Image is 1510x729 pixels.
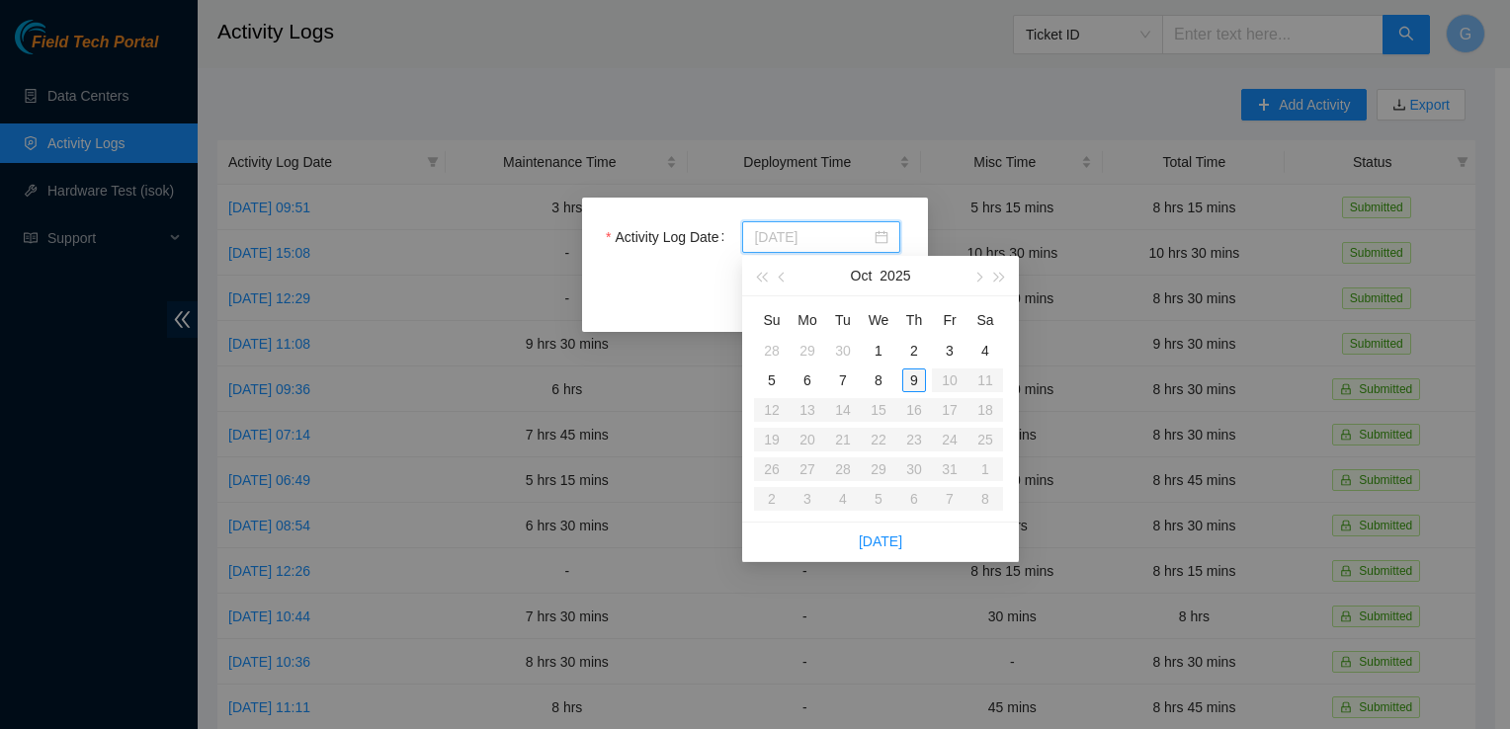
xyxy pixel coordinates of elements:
div: 8 [867,368,890,392]
th: Tu [825,304,861,336]
th: We [861,304,896,336]
td: 2025-10-07 [825,365,861,395]
td: 2025-09-28 [754,336,790,365]
td: 2025-10-09 [896,365,932,395]
td: 2025-10-03 [932,336,967,365]
button: Oct [851,256,873,295]
div: 2 [902,339,926,363]
div: 7 [831,368,855,392]
div: 9 [902,368,926,392]
td: 2025-10-08 [861,365,896,395]
div: 3 [938,339,962,363]
div: 1 [867,339,890,363]
div: 30 [831,339,855,363]
button: 2025 [880,256,910,295]
th: Sa [967,304,1003,336]
div: 28 [760,339,784,363]
input: Activity Log Date [754,226,871,248]
td: 2025-10-01 [861,336,896,365]
label: Activity Log Date [606,221,732,253]
th: Mo [790,304,825,336]
td: 2025-09-29 [790,336,825,365]
td: 2025-09-30 [825,336,861,365]
th: Th [896,304,932,336]
div: 5 [760,368,784,392]
div: 6 [796,368,819,392]
td: 2025-10-04 [967,336,1003,365]
div: 29 [796,339,819,363]
th: Su [754,304,790,336]
td: 2025-10-06 [790,365,825,395]
th: Fr [932,304,967,336]
td: 2025-10-02 [896,336,932,365]
td: 2025-10-05 [754,365,790,395]
a: [DATE] [859,533,902,549]
div: 4 [973,339,997,363]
